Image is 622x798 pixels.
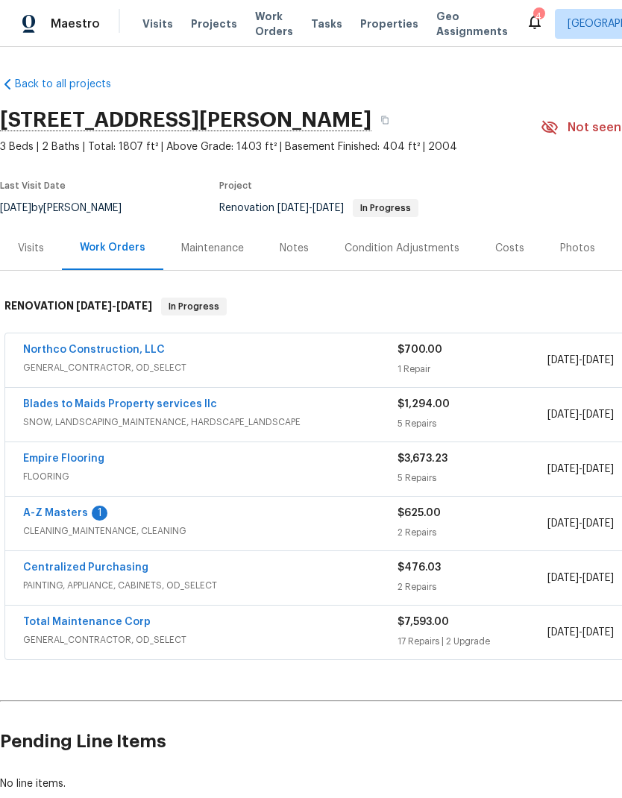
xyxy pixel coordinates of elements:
[398,416,547,431] div: 5 Repairs
[4,298,152,315] h6: RENOVATION
[312,203,344,213] span: [DATE]
[255,9,293,39] span: Work Orders
[92,506,107,521] div: 1
[345,241,459,256] div: Condition Adjustments
[547,518,579,529] span: [DATE]
[360,16,418,31] span: Properties
[23,453,104,464] a: Empire Flooring
[533,9,544,24] div: 4
[116,301,152,311] span: [DATE]
[495,241,524,256] div: Costs
[163,299,225,314] span: In Progress
[547,625,614,640] span: -
[398,634,547,649] div: 17 Repairs | 2 Upgrade
[23,415,398,430] span: SNOW, LANDSCAPING_MAINTENANCE, HARDSCAPE_LANDSCAPE
[398,362,547,377] div: 1 Repair
[23,360,398,375] span: GENERAL_CONTRACTOR, OD_SELECT
[219,203,418,213] span: Renovation
[582,518,614,529] span: [DATE]
[547,355,579,365] span: [DATE]
[398,617,449,627] span: $7,593.00
[547,571,614,585] span: -
[547,353,614,368] span: -
[80,240,145,255] div: Work Orders
[582,627,614,638] span: [DATE]
[398,399,450,409] span: $1,294.00
[547,573,579,583] span: [DATE]
[547,464,579,474] span: [DATE]
[398,453,447,464] span: $3,673.23
[311,19,342,29] span: Tasks
[547,407,614,422] span: -
[398,508,441,518] span: $625.00
[23,632,398,647] span: GENERAL_CONTRACTOR, OD_SELECT
[547,516,614,531] span: -
[76,301,112,311] span: [DATE]
[560,241,595,256] div: Photos
[436,9,508,39] span: Geo Assignments
[51,16,100,31] span: Maestro
[142,16,173,31] span: Visits
[23,469,398,484] span: FLOORING
[582,355,614,365] span: [DATE]
[547,462,614,477] span: -
[547,409,579,420] span: [DATE]
[277,203,344,213] span: -
[582,573,614,583] span: [DATE]
[398,471,547,486] div: 5 Repairs
[23,399,217,409] a: Blades to Maids Property services llc
[398,525,547,540] div: 2 Repairs
[18,241,44,256] div: Visits
[181,241,244,256] div: Maintenance
[354,204,417,213] span: In Progress
[582,464,614,474] span: [DATE]
[23,345,165,355] a: Northco Construction, LLC
[398,345,442,355] span: $700.00
[280,241,309,256] div: Notes
[219,181,252,190] span: Project
[398,562,441,573] span: $476.03
[23,578,398,593] span: PAINTING, APPLIANCE, CABINETS, OD_SELECT
[582,409,614,420] span: [DATE]
[23,617,151,627] a: Total Maintenance Corp
[277,203,309,213] span: [DATE]
[191,16,237,31] span: Projects
[23,508,88,518] a: A-Z Masters
[23,524,398,538] span: CLEANING_MAINTENANCE, CLEANING
[547,627,579,638] span: [DATE]
[23,562,148,573] a: Centralized Purchasing
[398,579,547,594] div: 2 Repairs
[76,301,152,311] span: -
[371,107,398,133] button: Copy Address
